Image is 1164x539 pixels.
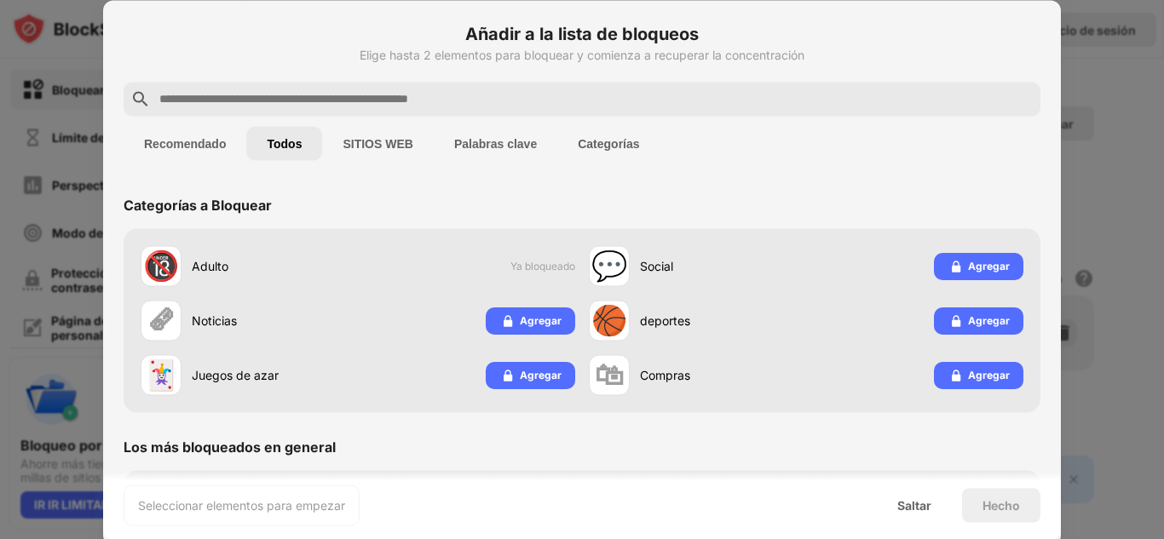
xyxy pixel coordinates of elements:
img: search.svg [130,89,151,109]
font: Ya bloqueado [510,260,575,272]
font: Recomendado [144,136,226,150]
font: 🃏 [143,357,179,392]
font: Palabras clave [454,136,537,150]
font: Todos [267,136,302,150]
font: Añadir a la lista de bloqueos [465,23,699,43]
font: 🗞 [147,302,176,337]
font: Los más bloqueados en general [124,438,336,455]
font: Juegos de azar [192,368,279,382]
font: Agregar [520,313,562,326]
button: Categorías [557,126,660,160]
font: 💬 [591,248,627,283]
button: Recomendado [124,126,246,160]
button: Todos [246,126,322,160]
font: 🏀 [591,302,627,337]
font: Social [640,259,673,273]
font: Saltar [897,497,931,512]
font: Agregar [968,313,1010,326]
button: SITIOS WEB [322,126,433,160]
font: Categorías [578,136,639,150]
font: Elige hasta 2 elementos para bloquear y comienza a recuperar la concentración [360,47,804,61]
font: Agregar [968,259,1010,272]
font: 🛍 [595,357,624,392]
font: Hecho [982,497,1020,512]
font: deportes [640,313,690,328]
font: Compras [640,368,690,382]
font: Adulto [192,259,228,273]
font: Noticias [192,313,237,328]
button: Palabras clave [434,126,557,160]
font: SITIOS WEB [343,136,412,150]
font: Agregar [968,368,1010,381]
font: Categorías a Bloquear [124,196,272,213]
font: 🔞 [143,248,179,283]
font: Seleccionar elementos para empezar [138,497,345,512]
font: Agregar [520,368,562,381]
